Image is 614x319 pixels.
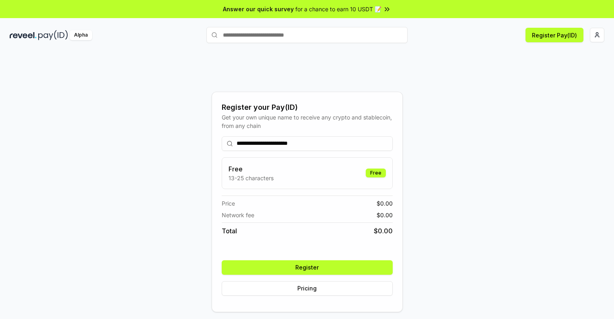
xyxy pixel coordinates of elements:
[70,30,92,40] div: Alpha
[295,5,381,13] span: for a chance to earn 10 USDT 📝
[222,113,393,130] div: Get your own unique name to receive any crypto and stablecoin, from any chain
[38,30,68,40] img: pay_id
[222,226,237,236] span: Total
[10,30,37,40] img: reveel_dark
[377,199,393,208] span: $ 0.00
[223,5,294,13] span: Answer our quick survey
[377,211,393,219] span: $ 0.00
[222,281,393,296] button: Pricing
[222,102,393,113] div: Register your Pay(ID)
[222,199,235,208] span: Price
[222,211,254,219] span: Network fee
[525,28,583,42] button: Register Pay(ID)
[222,260,393,275] button: Register
[229,174,274,182] p: 13-25 characters
[374,226,393,236] span: $ 0.00
[366,169,386,177] div: Free
[229,164,274,174] h3: Free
